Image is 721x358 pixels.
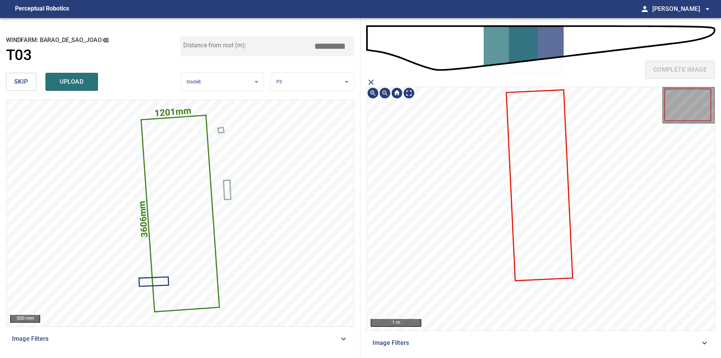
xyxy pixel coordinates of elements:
label: Distance from root (m): [183,42,246,48]
button: upload [45,73,98,91]
div: Image Filters [6,330,354,348]
img: Go home [391,87,403,99]
span: person [640,5,649,14]
span: Image Filters [12,334,339,343]
text: 3606mm [137,200,150,238]
h1: T03 [6,47,32,64]
button: copy message details [101,36,110,44]
span: close matching imageResolution: [367,78,376,87]
div: Image Filters [367,334,715,352]
img: Zoom in [367,87,379,99]
a: T03 [6,47,180,64]
span: skip [14,77,28,87]
div: bladeB [181,72,264,92]
h2: windfarm: Barao_de_Sao_Joao [6,36,180,44]
img: Zoom out [379,87,391,99]
figcaption: Perceptual Robotics [15,3,69,15]
span: upload [54,77,90,87]
span: PS [276,79,282,84]
span: [PERSON_NAME] [652,4,712,14]
text: 1201mm [154,105,192,119]
img: Toggle full page [403,87,415,99]
span: bladeB [187,79,201,84]
button: [PERSON_NAME] [649,2,712,17]
button: skip [6,73,36,91]
span: arrow_drop_down [703,5,712,14]
span: Image Filters [373,338,700,347]
div: PS [270,72,354,92]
